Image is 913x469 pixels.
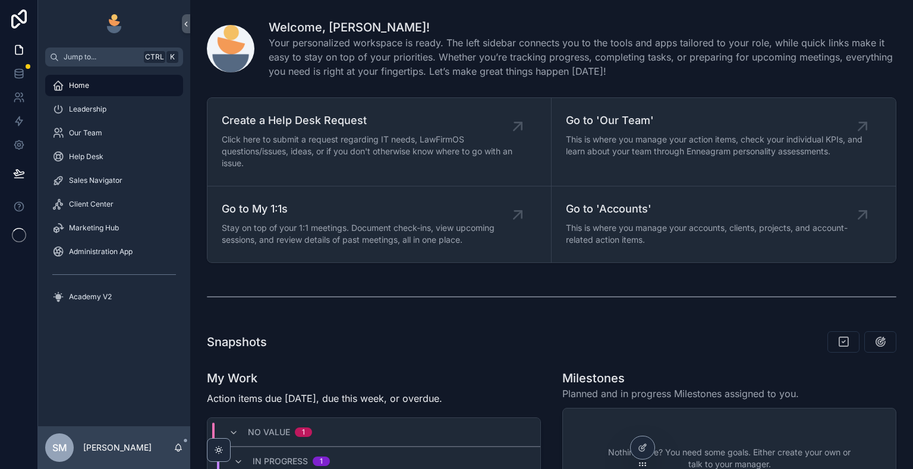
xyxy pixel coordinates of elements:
[64,52,139,62] span: Jump to...
[144,51,165,63] span: Ctrl
[562,386,799,401] span: Planned and in progress Milestones assigned to you.
[45,75,183,96] a: Home
[222,201,518,217] span: Go to My 1:1s
[222,134,518,169] span: Click here to submit a request regarding IT needs, LawFirmOS questions/issues, ideas, or if you d...
[566,201,862,217] span: Go to 'Accounts'
[302,427,305,437] div: 1
[69,81,89,90] span: Home
[69,292,112,302] span: Academy V2
[566,222,862,246] span: This is where you manage your accounts, clients, projects, and account-related action items.
[207,186,552,262] a: Go to My 1:1sStay on top of your 1:1 meetings. Document check-ins, view upcoming sessions, and re...
[320,457,323,466] div: 1
[45,170,183,191] a: Sales Navigator
[45,194,183,215] a: Client Center
[69,152,103,161] span: Help Desk
[207,334,267,350] h1: Snapshots
[168,52,177,62] span: K
[222,112,518,129] span: Create a Help Desk Request
[83,442,152,454] p: [PERSON_NAME]
[105,14,124,33] img: App logo
[566,112,862,129] span: Go to 'Our Team'
[45,99,183,120] a: Leadership
[207,98,552,186] a: Create a Help Desk RequestClick here to submit a request regarding IT needs, LawFirmOS questions/...
[562,370,799,386] h1: Milestones
[45,47,183,66] button: Jump to...CtrlK
[69,176,122,185] span: Sales Navigator
[207,370,442,386] h1: My Work
[38,66,190,323] div: scrollable content
[552,98,896,186] a: Go to 'Our Team'This is where you manage your action items, check your individual KPIs, and learn...
[69,247,133,256] span: Administration App
[45,217,183,239] a: Marketing Hub
[207,391,442,405] p: Action items due [DATE], due this week, or overdue.
[45,286,183,308] a: Academy V2
[566,134,862,157] span: This is where you manage your action items, check your individual KPIs, and learn about your team...
[45,241,183,262] a: Administration App
[69,128,102,138] span: Our Team
[69,199,114,209] span: Client Center
[52,441,67,455] span: SM
[69,223,119,233] span: Marketing Hub
[45,146,183,167] a: Help Desk
[45,122,183,144] a: Our Team
[269,19,896,36] h1: Welcome, [PERSON_NAME]!
[269,36,896,78] span: Your personalized workspace is ready. The left sidebar connects you to the tools and apps tailore...
[552,186,896,262] a: Go to 'Accounts'This is where you manage your accounts, clients, projects, and account-related ac...
[69,104,106,114] span: Leadership
[248,426,290,438] span: No value
[222,222,518,246] span: Stay on top of your 1:1 meetings. Document check-ins, view upcoming sessions, and review details ...
[253,455,308,467] span: In Progress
